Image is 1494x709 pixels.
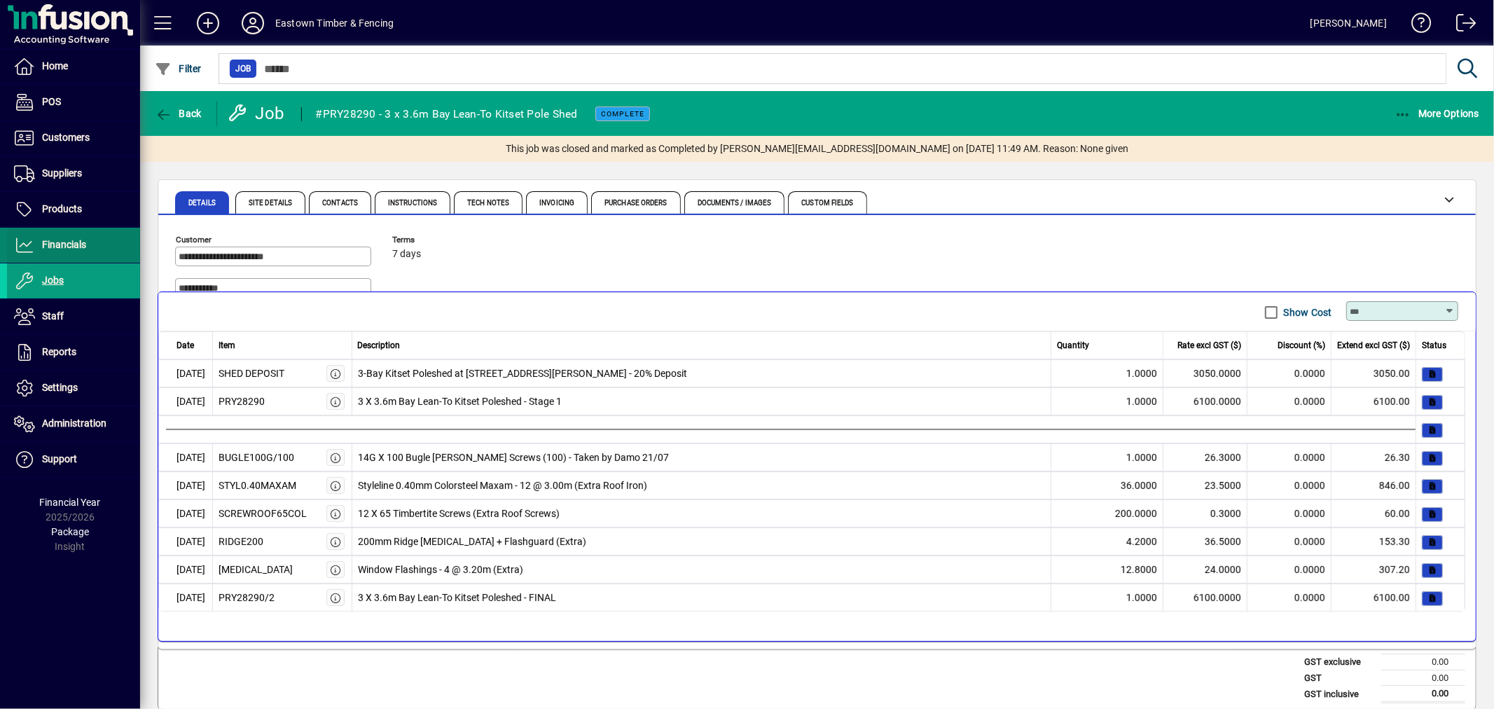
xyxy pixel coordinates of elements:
[1247,584,1332,612] td: 0.0000
[1247,443,1332,471] td: 0.0000
[352,359,1052,387] td: 3-Bay Kitset Poleshed at [STREET_ADDRESS][PERSON_NAME] - 20% Deposit
[1126,591,1157,605] span: 1.0000
[51,526,89,537] span: Package
[1381,686,1465,703] td: 0.00
[1126,394,1157,409] span: 1.0000
[1391,101,1483,126] button: More Options
[1163,584,1247,612] td: 6100.0000
[1163,556,1247,584] td: 24.0000
[7,192,140,227] a: Products
[1177,339,1241,352] span: Rate excl GST ($)
[1332,528,1416,556] td: 153.30
[1247,556,1332,584] td: 0.0000
[1332,359,1416,387] td: 3050.00
[235,62,251,76] span: Job
[42,239,86,250] span: Financials
[219,339,235,352] span: Item
[155,63,202,74] span: Filter
[42,310,64,322] span: Staff
[42,418,106,429] span: Administration
[1395,108,1480,119] span: More Options
[7,335,140,370] a: Reports
[219,450,294,465] div: BUGLE100G/100
[42,346,76,357] span: Reports
[358,339,401,352] span: Description
[506,142,1041,156] span: This job was closed and marked as Completed by [PERSON_NAME][EMAIL_ADDRESS][DOMAIN_NAME] on [DATE...
[42,167,82,179] span: Suppliers
[1281,305,1332,319] label: Show Cost
[1310,12,1387,34] div: [PERSON_NAME]
[352,387,1052,415] td: 3 X 3.6m Bay Lean-To Kitset Poleshed - Stage 1
[1337,339,1410,352] span: Extend excl GST ($)
[219,535,263,549] div: RIDGE200
[539,200,574,207] span: Invoicing
[322,200,358,207] span: Contacts
[186,11,230,36] button: Add
[1126,366,1157,381] span: 1.0000
[7,228,140,263] a: Financials
[42,382,78,393] span: Settings
[1247,359,1332,387] td: 0.0000
[1043,142,1128,156] span: Reason: None given
[42,203,82,214] span: Products
[228,102,287,125] div: Job
[7,49,140,84] a: Home
[1126,535,1157,549] span: 4.2000
[352,584,1052,612] td: 3 X 3.6m Bay Lean-To Kitset Poleshed - FINAL
[392,249,421,260] span: 7 days
[230,11,275,36] button: Profile
[1297,670,1381,686] td: GST
[7,406,140,441] a: Administration
[1332,500,1416,528] td: 60.00
[151,101,205,126] button: Back
[1163,443,1247,471] td: 26.3000
[601,109,644,118] span: Complete
[158,387,213,415] td: [DATE]
[388,200,437,207] span: Instructions
[158,471,213,500] td: [DATE]
[7,442,140,477] a: Support
[7,121,140,156] a: Customers
[158,359,213,387] td: [DATE]
[7,156,140,191] a: Suppliers
[158,584,213,612] td: [DATE]
[1163,500,1247,528] td: 0.3000
[219,591,275,605] div: PRY28290/2
[1247,471,1332,500] td: 0.0000
[155,108,202,119] span: Back
[158,500,213,528] td: [DATE]
[1163,471,1247,500] td: 23.5000
[352,528,1052,556] td: 200mm Ridge [MEDICAL_DATA] + Flashguard (Extra)
[1332,387,1416,415] td: 6100.00
[1163,528,1247,556] td: 36.5000
[219,479,296,493] div: STYL0.40MAXAM
[1422,339,1446,352] span: Status
[151,56,205,81] button: Filter
[42,96,61,107] span: POS
[1297,686,1381,703] td: GST inclusive
[219,507,307,521] div: SCREWROOF65COL
[42,132,90,143] span: Customers
[1446,3,1476,48] a: Logout
[1115,507,1157,521] span: 200.0000
[352,500,1052,528] td: 12 X 65 Timbertite Screws (Extra Roof Screws)
[1121,479,1157,493] span: 36.0000
[1381,670,1465,686] td: 0.00
[1332,556,1416,584] td: 307.20
[42,275,64,286] span: Jobs
[392,235,476,245] span: Terms
[188,200,216,207] span: Details
[219,366,284,381] div: SHED DEPOSIT
[40,497,101,508] span: Financial Year
[219,563,293,577] div: [MEDICAL_DATA]
[1247,387,1332,415] td: 0.0000
[1057,339,1089,352] span: Quantity
[467,200,509,207] span: Tech Notes
[42,453,77,464] span: Support
[1332,471,1416,500] td: 846.00
[1121,563,1157,577] span: 12.8000
[249,200,292,207] span: Site Details
[158,443,213,471] td: [DATE]
[140,101,217,126] app-page-header-button: Back
[219,394,265,409] div: PRY28290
